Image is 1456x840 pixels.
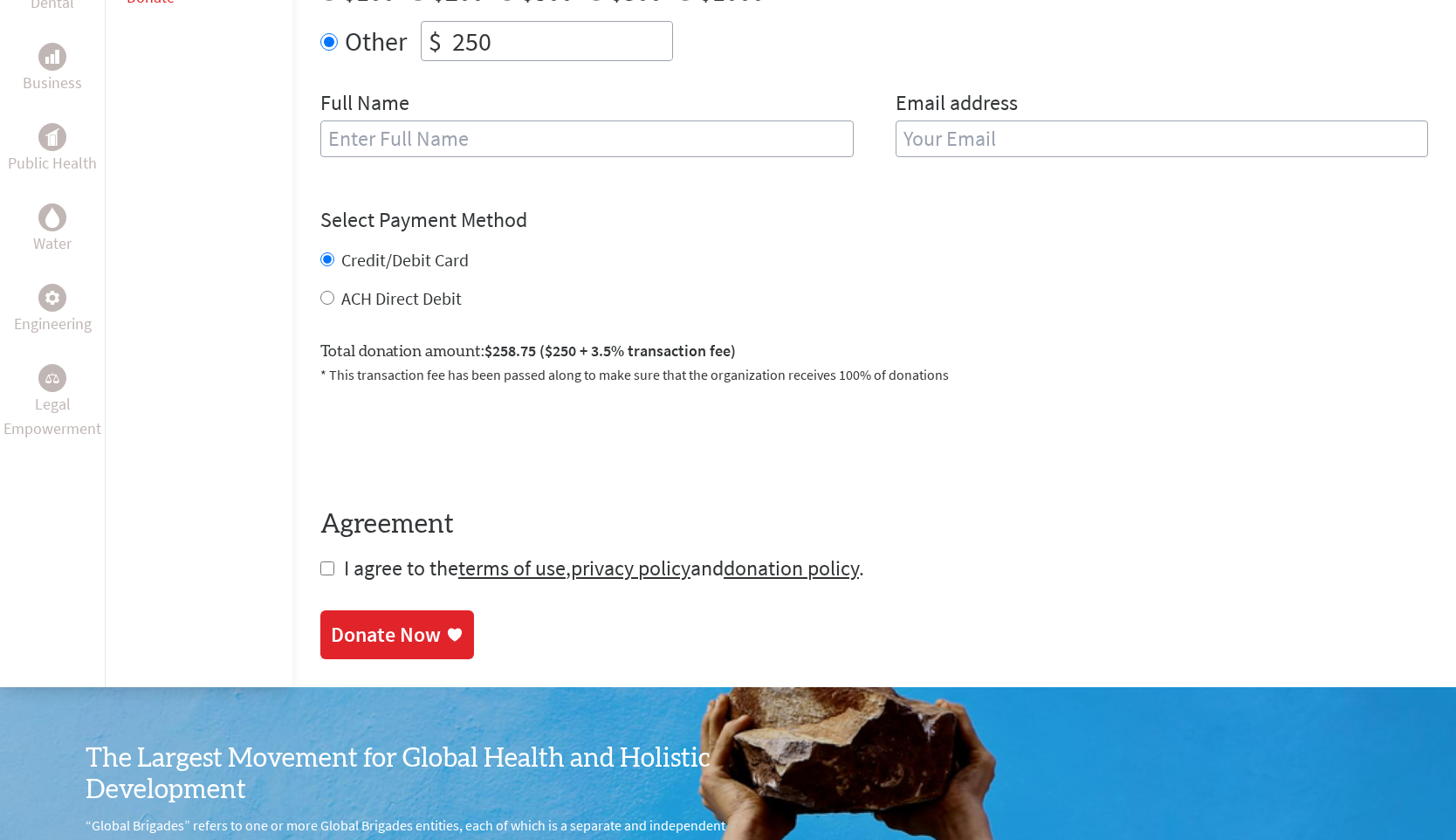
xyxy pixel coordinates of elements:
a: Public HealthPublic Health [8,123,97,176]
h4: Select Payment Method [320,206,1428,234]
a: Donate Now [320,610,474,659]
input: Your Email [896,120,1429,157]
label: Email address [896,89,1018,120]
div: Business [38,43,66,71]
img: Water [45,208,59,228]
h3: The Largest Movement for Global Health and Holistic Development [86,743,728,806]
p: Legal Empowerment [3,392,101,441]
label: Total donation amount: [320,339,736,364]
p: Public Health [8,151,97,176]
img: Legal Empowerment [45,373,59,383]
a: WaterWater [33,203,72,256]
label: Other [345,21,407,61]
img: Engineering [45,291,59,305]
iframe: reCAPTCHA [320,406,586,474]
p: Business [23,71,82,95]
label: Credit/Debit Card [341,249,469,271]
p: Engineering [14,312,92,336]
a: BusinessBusiness [23,43,82,95]
div: Engineering [38,284,66,312]
div: $ [422,22,449,60]
a: EngineeringEngineering [14,284,92,336]
a: Legal EmpowermentLegal Empowerment [3,364,101,441]
div: Legal Empowerment [38,364,66,392]
label: ACH Direct Debit [341,287,462,309]
h4: Agreement [320,509,1428,540]
img: Business [45,50,59,64]
div: Water [38,203,66,231]
p: Water [33,231,72,256]
span: $258.75 ($250 + 3.5% transaction fee) [484,341,736,361]
div: Public Health [38,123,66,151]
input: Enter Full Name [320,120,854,157]
a: terms of use [458,554,566,582]
p: * This transaction fee has been passed along to make sure that the organization receives 100% of ... [320,364,1428,385]
a: donation policy [724,554,859,582]
a: privacy policy [571,554,690,582]
span: I agree to the , and . [344,554,864,582]
img: Public Health [45,128,59,146]
label: Full Name [320,89,409,120]
div: Donate Now [331,621,441,649]
input: Enter Amount [449,22,672,60]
